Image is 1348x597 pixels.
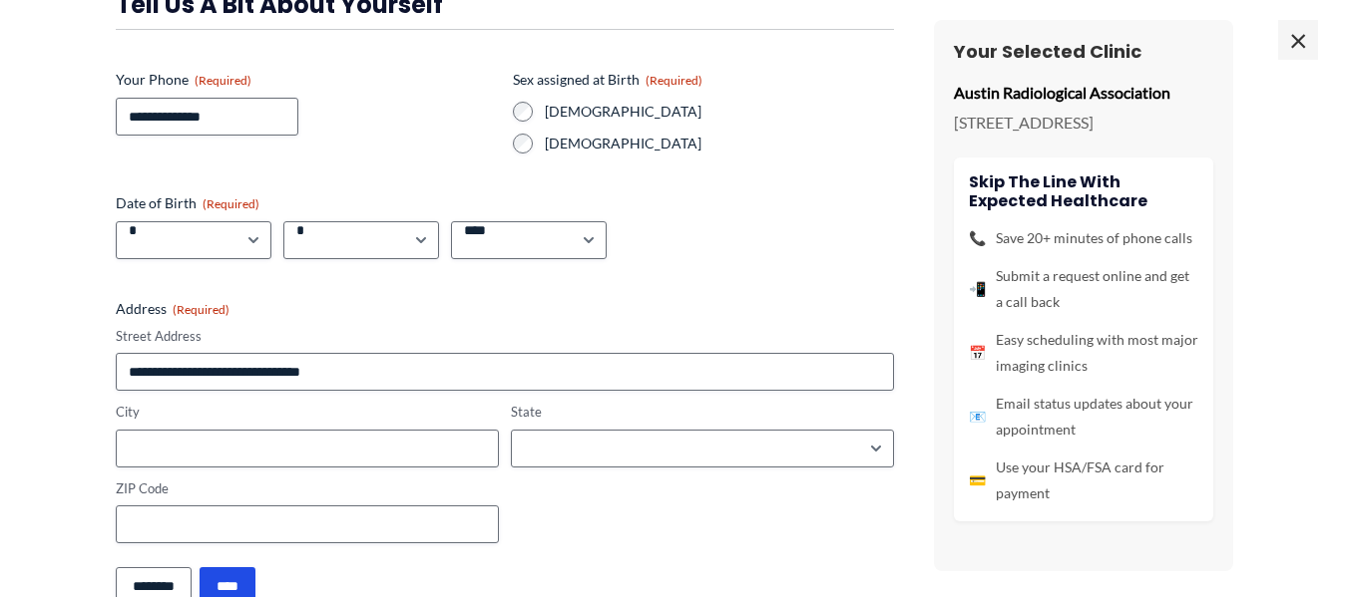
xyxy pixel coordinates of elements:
legend: Sex assigned at Birth [513,70,702,90]
li: Submit a request online and get a call back [969,263,1198,315]
label: [DEMOGRAPHIC_DATA] [545,102,894,122]
span: 📞 [969,225,986,251]
span: (Required) [195,73,251,88]
span: 💳 [969,467,986,493]
span: × [1278,20,1318,60]
p: Austin Radiological Association [954,78,1213,108]
legend: Date of Birth [116,193,259,213]
span: 📧 [969,404,986,430]
label: Street Address [116,327,894,346]
label: ZIP Code [116,479,499,498]
span: (Required) [173,302,229,317]
span: 📲 [969,276,986,302]
li: Use your HSA/FSA card for payment [969,454,1198,506]
label: [DEMOGRAPHIC_DATA] [545,134,894,153]
span: 📅 [969,340,986,366]
label: State [511,403,894,422]
li: Easy scheduling with most major imaging clinics [969,327,1198,379]
h3: Your Selected Clinic [954,40,1213,63]
p: [STREET_ADDRESS] [954,108,1213,138]
label: City [116,403,499,422]
li: Save 20+ minutes of phone calls [969,225,1198,251]
h4: Skip the line with Expected Healthcare [969,172,1198,210]
span: (Required) [646,73,702,88]
legend: Address [116,299,229,319]
span: (Required) [203,196,259,211]
li: Email status updates about your appointment [969,391,1198,443]
label: Your Phone [116,70,497,90]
